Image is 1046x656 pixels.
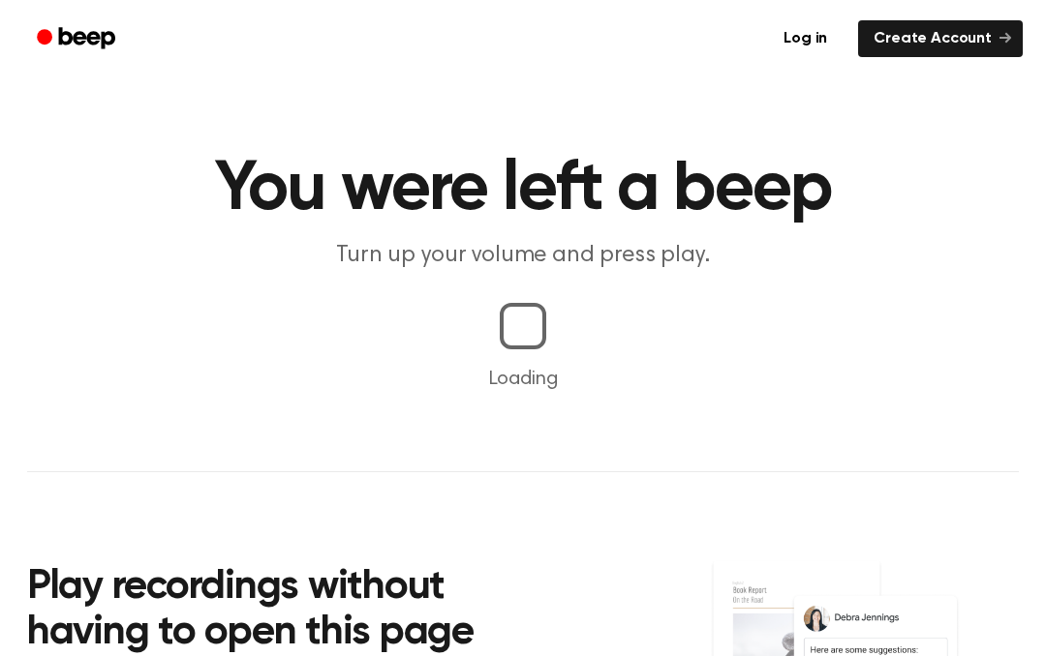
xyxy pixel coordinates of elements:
[23,365,1023,394] p: Loading
[23,20,133,58] a: Beep
[27,155,1019,224] h1: You were left a beep
[764,16,846,61] a: Log in
[151,240,895,272] p: Turn up your volume and press play.
[858,20,1023,57] a: Create Account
